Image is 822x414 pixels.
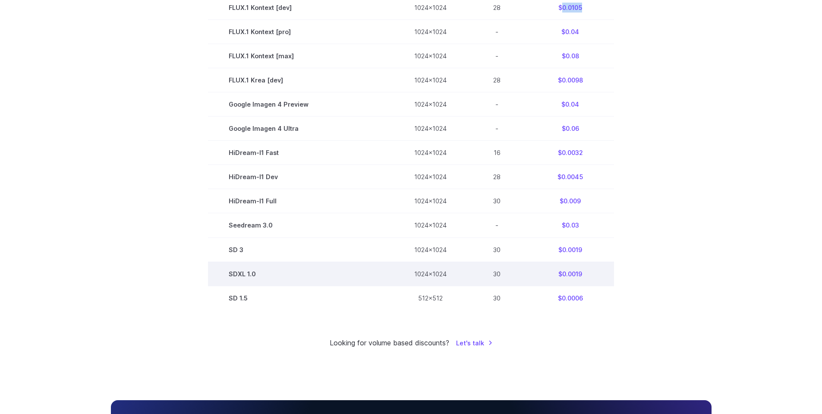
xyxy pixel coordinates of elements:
[467,286,526,310] td: 30
[208,189,394,213] td: HiDream-I1 Full
[394,189,467,213] td: 1024x1024
[467,92,526,117] td: -
[526,92,614,117] td: $0.04
[467,165,526,189] td: 28
[208,262,394,286] td: SDXL 1.0
[394,44,467,68] td: 1024x1024
[394,68,467,92] td: 1024x1024
[526,189,614,213] td: $0.009
[526,262,614,286] td: $0.0019
[526,44,614,68] td: $0.08
[208,68,394,92] td: FLUX.1 Krea [dev]
[208,165,394,189] td: HiDream-I1 Dev
[526,213,614,237] td: $0.03
[467,117,526,141] td: -
[208,20,394,44] td: FLUX.1 Kontext [pro]
[467,68,526,92] td: 28
[208,141,394,165] td: HiDream-I1 Fast
[394,286,467,310] td: 512x512
[467,237,526,262] td: 30
[526,237,614,262] td: $0.0019
[467,20,526,44] td: -
[394,262,467,286] td: 1024x1024
[330,338,449,349] small: Looking for volume based discounts?
[394,165,467,189] td: 1024x1024
[467,189,526,213] td: 30
[394,141,467,165] td: 1024x1024
[394,213,467,237] td: 1024x1024
[526,20,614,44] td: $0.04
[526,286,614,310] td: $0.0006
[208,213,394,237] td: Seedream 3.0
[467,44,526,68] td: -
[526,117,614,141] td: $0.06
[208,92,394,117] td: Google Imagen 4 Preview
[208,286,394,310] td: SD 1.5
[467,141,526,165] td: 16
[456,338,493,348] a: Let's talk
[208,117,394,141] td: Google Imagen 4 Ultra
[526,68,614,92] td: $0.0098
[394,20,467,44] td: 1024x1024
[394,237,467,262] td: 1024x1024
[467,213,526,237] td: -
[394,117,467,141] td: 1024x1024
[467,262,526,286] td: 30
[394,92,467,117] td: 1024x1024
[208,237,394,262] td: SD 3
[526,165,614,189] td: $0.0045
[526,141,614,165] td: $0.0032
[208,44,394,68] td: FLUX.1 Kontext [max]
